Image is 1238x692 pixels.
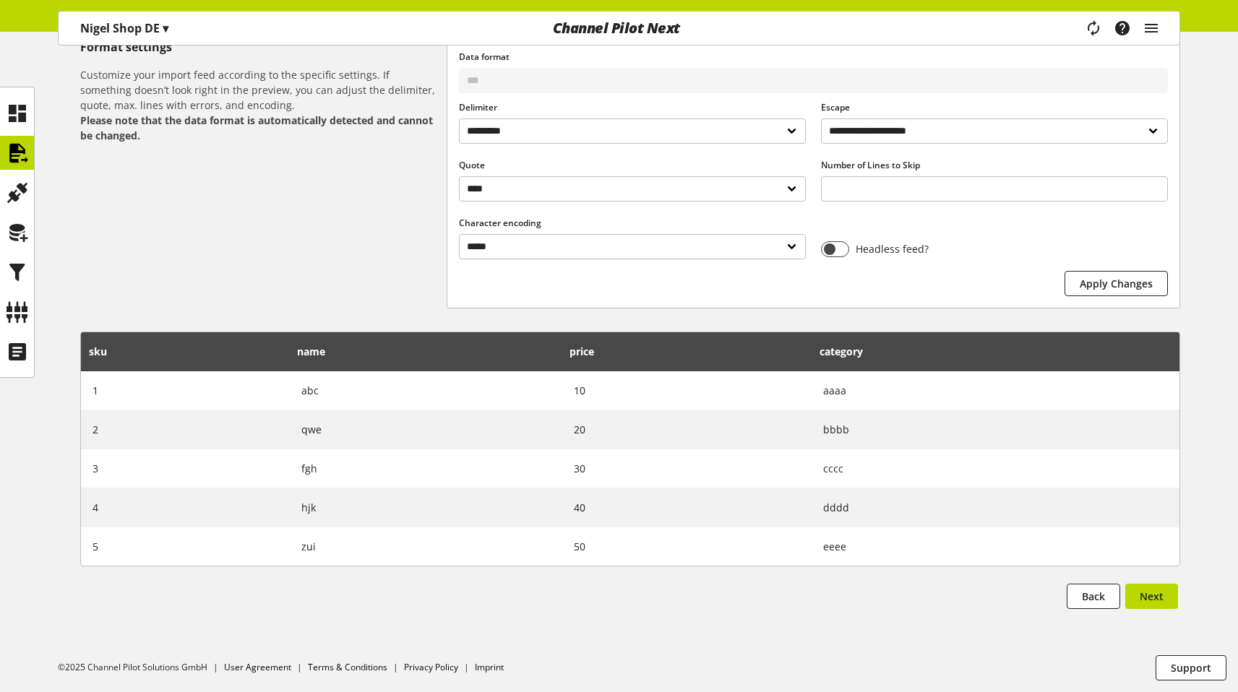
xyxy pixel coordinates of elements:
[823,383,1168,398] div: aaaa
[1140,589,1164,604] span: Next
[574,383,800,398] div: 10
[404,661,458,673] a: Privacy Policy
[459,51,510,63] span: Data format
[459,159,485,171] span: Quote
[1156,655,1226,680] button: Support
[80,20,168,37] p: Nigel Shop DE
[459,217,541,229] span: Character encoding
[821,159,920,171] span: Number of Lines to Skip
[821,101,850,113] span: Escape
[301,422,551,437] div: qwe
[93,461,278,476] div: 3
[58,11,1180,46] nav: main navigation
[93,500,278,515] div: 4
[80,38,441,56] h5: Format settings
[574,422,800,437] div: 20
[93,539,278,554] div: 5
[574,500,800,515] div: 40
[80,113,433,142] b: Please note that the data format is automatically detected and cannot be changed.
[459,101,497,113] span: Delimiter
[574,539,800,554] div: 50
[301,500,551,515] div: hjk
[89,345,107,358] span: sku
[823,500,1168,515] div: dddd
[1080,276,1153,291] span: Apply Changes
[80,67,441,143] h6: Customize your import feed according to the specific settings. If something doesn’t look right in...
[1125,584,1178,609] button: Next
[823,539,1168,554] div: eeee
[569,345,594,358] span: price
[93,422,278,437] div: 2
[163,20,168,36] span: ▾
[574,461,800,476] div: 30
[301,539,551,554] div: zui
[301,383,551,398] div: abc
[308,661,387,673] a: Terms & Conditions
[849,241,929,256] span: Headless feed?
[58,661,224,674] li: ©2025 Channel Pilot Solutions GmbH
[1065,271,1168,296] button: Apply Changes
[475,661,504,673] a: Imprint
[1067,584,1120,609] button: Back
[1082,589,1105,604] span: Back
[1171,660,1211,675] span: Support
[224,661,291,673] a: User Agreement
[820,345,863,358] span: category
[297,345,325,358] span: name
[823,422,1168,437] div: bbbb
[93,383,278,398] div: 1
[301,461,551,476] div: fgh
[823,461,1168,476] div: cccc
